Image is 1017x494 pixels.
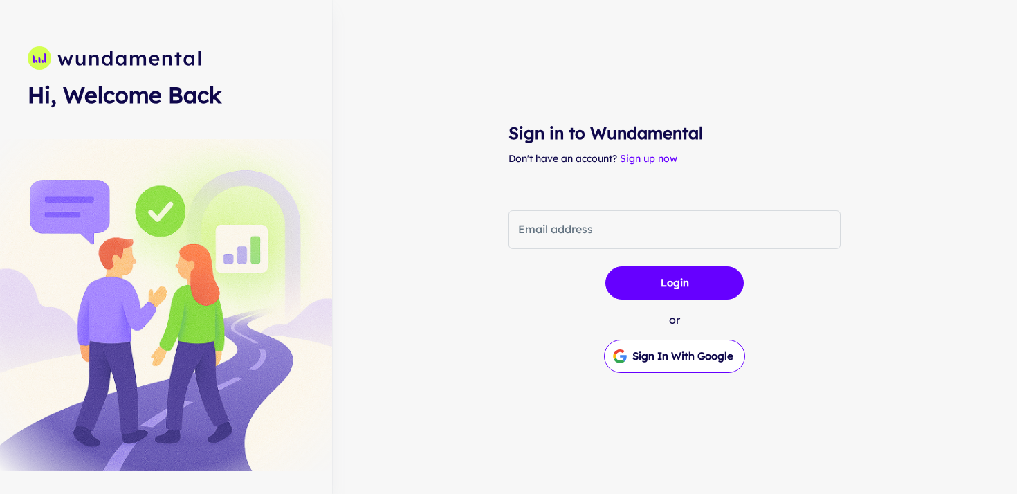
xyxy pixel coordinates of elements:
[605,266,744,300] button: Login
[604,340,745,373] button: Sign in with Google
[508,120,841,145] h4: Sign in to Wundamental
[508,151,841,166] p: Don't have an account?
[669,311,680,328] p: or
[620,152,677,165] a: Sign up now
